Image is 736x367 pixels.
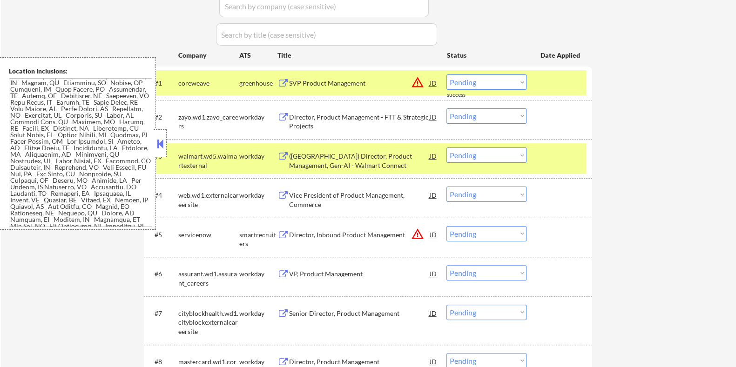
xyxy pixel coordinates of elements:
div: Title [277,51,438,60]
div: ([GEOGRAPHIC_DATA]) Director, Product Management, Gen-AI - Walmart Connect [289,152,429,170]
div: Location Inclusions: [9,67,152,76]
div: Director, Inbound Product Management [289,230,429,240]
div: success [446,91,484,99]
div: JD [428,108,438,125]
div: #5 [154,230,170,240]
button: warning_amber [411,76,424,89]
div: JD [428,187,438,203]
div: SVP Product Management [289,79,429,88]
div: Status [446,47,527,63]
div: assurant.wd1.assurant_careers [178,269,239,287]
div: JD [428,226,438,243]
div: Vice President of Product Management, Commerce [289,191,429,209]
div: web.wd1.externalcareersite [178,191,239,209]
div: coreweave [178,79,239,88]
div: servicenow [178,230,239,240]
div: smartrecruiters [239,230,277,248]
div: JD [428,74,438,91]
div: Director, Product Management - FTT & Strategic Projects [289,113,429,131]
div: greenhouse [239,79,277,88]
div: Company [178,51,239,60]
div: #7 [154,309,170,318]
div: VP, Product Management [289,269,429,279]
input: Search by title (case sensitive) [216,23,437,46]
div: JD [428,305,438,321]
div: workday [239,269,277,279]
div: Date Applied [540,51,581,60]
div: ATS [239,51,277,60]
div: #6 [154,269,170,279]
button: warning_amber [411,227,424,240]
div: Director, Product Management [289,357,429,367]
div: Senior Director, Product Management [289,309,429,318]
div: workday [239,309,277,318]
div: JD [428,147,438,164]
div: workday [239,357,277,367]
div: walmart.wd5.walmartexternal [178,152,239,170]
div: #8 [154,357,170,367]
div: workday [239,113,277,122]
div: workday [239,152,277,161]
div: zayo.wd1.zayo_careers [178,113,239,131]
div: workday [239,191,277,200]
div: cityblockhealth.wd1.cityblockexternalcareersite [178,309,239,336]
div: JD [428,265,438,282]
